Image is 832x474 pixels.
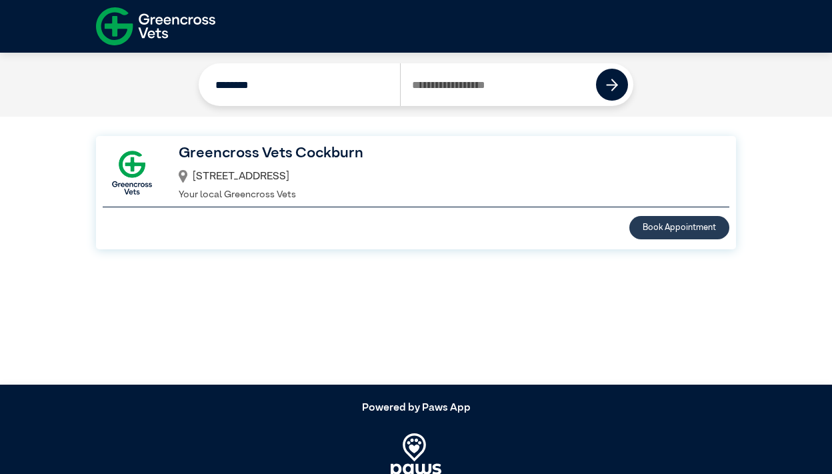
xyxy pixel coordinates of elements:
input: Search by Postcode [400,63,597,106]
img: GX-Square.png [103,143,161,202]
img: icon-right [606,79,619,91]
div: [STREET_ADDRESS] [179,165,713,188]
h5: Powered by Paws App [96,402,736,415]
input: Search by Clinic Name [204,63,400,106]
button: Book Appointment [629,216,729,239]
h3: Greencross Vets Cockburn [179,143,713,165]
p: Your local Greencross Vets [179,188,713,203]
img: f-logo [96,3,215,49]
